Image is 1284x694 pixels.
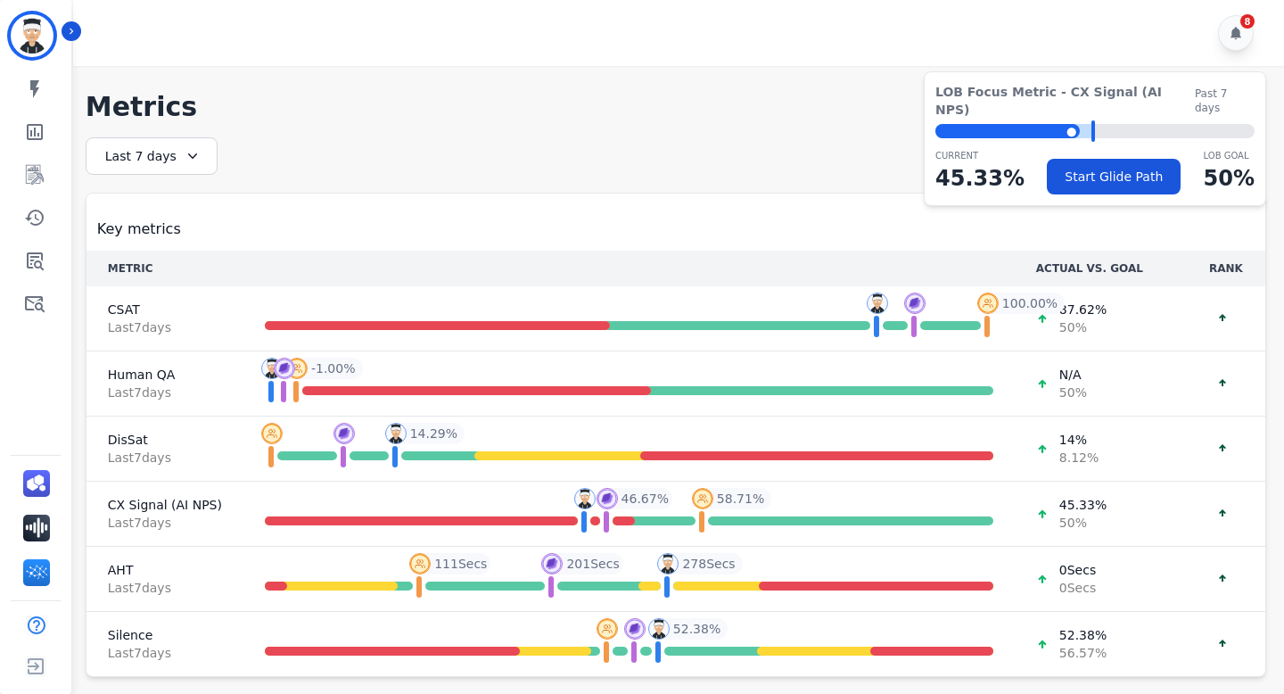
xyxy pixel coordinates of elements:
[624,618,646,640] img: profile-pic
[108,449,222,467] span: Last 7 day s
[1059,644,1107,662] span: 56.57 %
[1240,14,1255,29] div: 8
[574,488,596,509] img: profile-pic
[597,618,618,640] img: profile-pic
[333,423,355,444] img: profile-pic
[1059,449,1099,467] span: 8.12 %
[385,423,407,444] img: profile-pic
[410,425,457,442] span: 14.29 %
[108,644,222,662] span: Last 7 day s
[657,553,679,574] img: profile-pic
[409,553,431,574] img: profile-pic
[541,553,563,574] img: profile-pic
[1059,579,1096,597] span: 0 Secs
[673,620,720,638] span: 52.38 %
[867,293,888,314] img: profile-pic
[682,555,735,573] span: 278 Secs
[1059,626,1107,644] span: 52.38 %
[108,626,222,644] span: Silence
[108,579,222,597] span: Last 7 day s
[1059,514,1107,532] span: 50 %
[86,251,243,286] th: METRIC
[904,293,926,314] img: profile-pic
[566,555,619,573] span: 201 Secs
[108,496,222,514] span: CX Signal (AI NPS)
[86,91,1266,123] h1: Metrics
[648,618,670,640] img: profile-pic
[1002,294,1058,312] span: 100.00 %
[935,162,1025,194] p: 45.33 %
[108,514,222,532] span: Last 7 day s
[1187,251,1265,286] th: RANK
[97,219,181,240] span: Key metrics
[1047,159,1181,194] button: Start Glide Path
[108,384,222,401] span: Last 7 day s
[597,488,618,509] img: profile-pic
[1059,431,1099,449] span: 14 %
[274,358,295,379] img: profile-pic
[108,366,222,384] span: Human QA
[1059,366,1087,384] span: N/A
[86,137,218,175] div: Last 7 days
[717,490,764,508] span: 58.71 %
[1059,384,1087,401] span: 50 %
[261,423,283,444] img: profile-pic
[1059,301,1107,318] span: 87.62 %
[1059,561,1096,579] span: 0 Secs
[977,293,999,314] img: profile-pic
[1015,251,1187,286] th: ACTUAL VS. GOAL
[108,561,222,579] span: AHT
[935,124,1080,138] div: ⬤
[1059,496,1107,514] span: 45.33 %
[311,359,356,377] span: -1.00 %
[1204,149,1255,162] p: LOB Goal
[108,431,222,449] span: DisSat
[935,83,1195,119] span: LOB Focus Metric - CX Signal (AI NPS)
[1204,162,1255,194] p: 50 %
[1059,318,1107,336] span: 50 %
[935,149,1025,162] p: CURRENT
[434,555,487,573] span: 111 Secs
[108,301,222,318] span: CSAT
[261,358,283,379] img: profile-pic
[1195,87,1255,115] span: Past 7 days
[11,14,53,57] img: Bordered avatar
[108,318,222,336] span: Last 7 day s
[692,488,713,509] img: profile-pic
[621,490,669,508] span: 46.67 %
[286,358,308,379] img: profile-pic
